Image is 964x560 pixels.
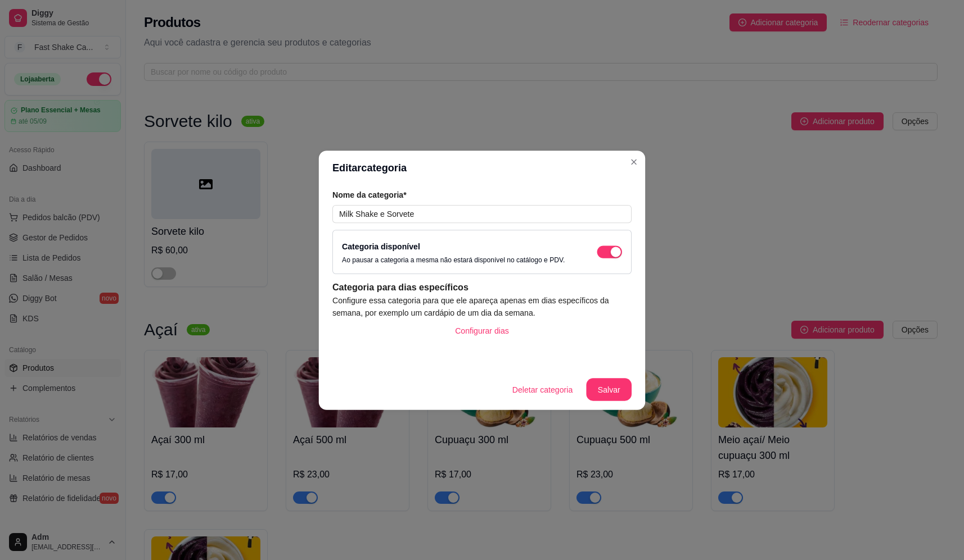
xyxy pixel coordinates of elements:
[332,281,632,294] article: Categoria para dias específicos
[586,378,632,400] button: Salvar
[503,378,582,400] button: Deletar categoria
[319,151,645,184] header: Editar categoria
[342,255,565,264] p: Ao pausar a categoria a mesma não estará disponível no catálogo e PDV.
[342,242,420,251] label: Categoria disponível
[332,294,632,319] article: Configure essa categoria para que ele apareça apenas em dias específicos da semana, por exemplo u...
[625,153,643,171] button: Close
[332,189,632,200] article: Nome da categoria*
[446,319,518,342] button: Configurar dias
